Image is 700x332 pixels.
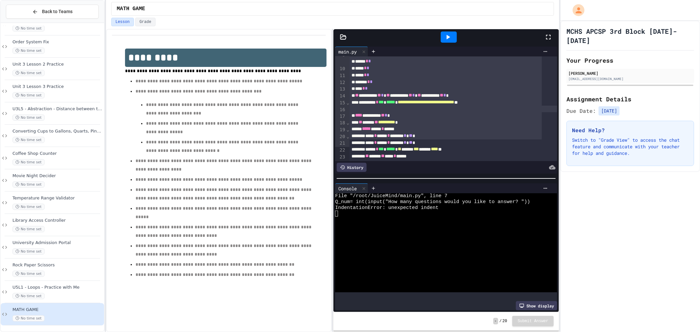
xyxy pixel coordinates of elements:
[335,73,346,79] div: 11
[12,271,45,277] span: No time set
[12,39,103,45] span: Order System Fix
[12,285,103,290] span: U5L1 - Loops - Practice with Me
[335,147,346,154] div: 22
[12,315,45,322] span: No time set
[12,48,45,54] span: No time set
[335,113,346,120] div: 17
[512,316,554,326] button: Submit Answer
[335,120,346,127] div: 18
[346,134,350,139] span: Fold line
[568,76,692,81] div: [EMAIL_ADDRESS][DOMAIN_NAME]
[12,293,45,299] span: No time set
[335,161,346,168] div: 24
[12,196,103,201] span: Temperature Range Validator
[335,66,346,73] div: 10
[335,134,346,140] div: 20
[12,248,45,255] span: No time set
[335,199,530,205] span: Q_num= int(input("How many questions would you like to answer? "))
[337,163,367,172] div: History
[493,318,498,324] span: -
[135,18,156,26] button: Grade
[335,52,346,66] div: 9
[335,127,346,134] div: 19
[335,140,346,147] div: 21
[12,137,45,143] span: No time set
[12,226,45,232] span: No time set
[12,25,45,31] span: No time set
[12,151,103,156] span: Coffee Shop Counter
[335,183,368,193] div: Console
[335,193,447,199] span: File "/root/JuiceMind/main.py", line 7
[12,70,45,76] span: No time set
[12,159,45,165] span: No time set
[335,79,346,86] div: 12
[346,100,350,105] span: Fold line
[12,92,45,98] span: No time set
[12,240,103,246] span: University Admission Portal
[335,86,346,93] div: 13
[335,93,346,100] div: 14
[111,18,134,26] button: Lesson
[335,154,346,161] div: 23
[12,114,45,121] span: No time set
[12,262,103,268] span: Rock Paper Scissors
[346,120,350,125] span: Fold line
[12,106,103,112] span: U3L5 - Abstraction - Distance between two points
[566,3,586,18] div: My Account
[335,185,360,192] div: Console
[335,107,346,114] div: 16
[599,106,620,115] span: [DATE]
[346,127,350,132] span: Fold line
[12,204,45,210] span: No time set
[12,129,103,134] span: Converting Cups to Gallons, Quarts, Pints, and Cups
[117,5,145,13] span: MATH GAME
[566,94,694,104] h2: Assignment Details
[572,126,689,134] h3: Need Help?
[568,70,692,76] div: [PERSON_NAME]
[335,205,438,211] span: IndentationError: unexpected indent
[12,181,45,188] span: No time set
[42,8,73,15] span: Back to Teams
[335,100,346,107] div: 15
[12,84,103,90] span: Unit 3 Lesson 3 Practice
[566,27,694,45] h1: MCHS APCSP 3rd Block [DATE]-[DATE]
[516,301,557,310] div: Show display
[335,48,360,55] div: main.py
[518,319,548,324] span: Submit Answer
[12,62,103,67] span: Unit 3 Lesson 2 Practice
[566,56,694,65] h2: Your Progress
[566,107,596,115] span: Due Date:
[502,319,507,324] span: 20
[12,218,103,223] span: Library Access Controller
[572,137,689,156] p: Switch to "Grade View" to access the chat feature and communicate with your teacher for help and ...
[6,5,99,19] button: Back to Teams
[335,47,368,56] div: main.py
[499,319,502,324] span: /
[12,307,103,313] span: MATH GAME
[12,173,103,179] span: Movie Night Decider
